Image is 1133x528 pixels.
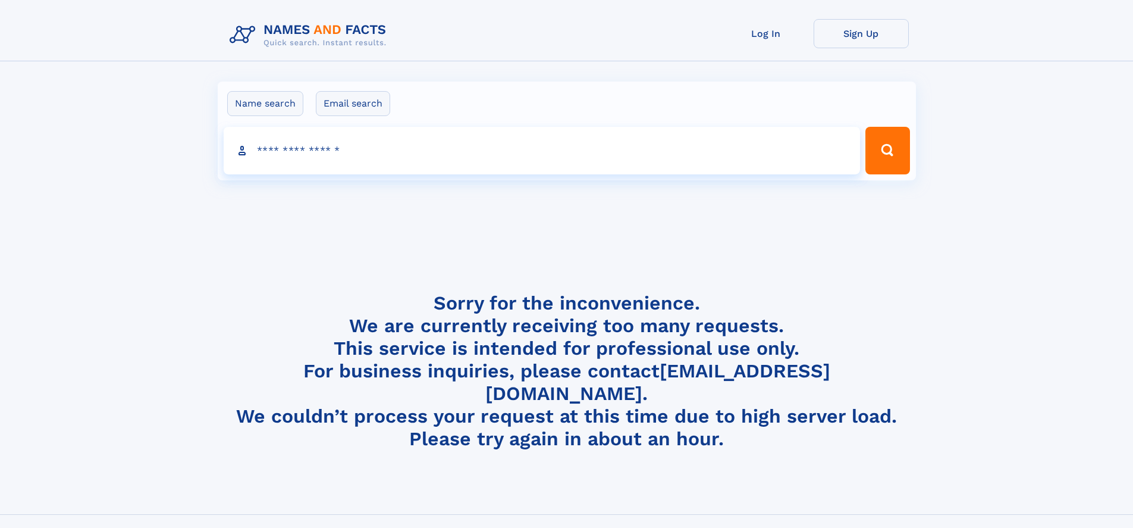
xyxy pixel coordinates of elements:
[865,127,909,174] button: Search Button
[224,127,861,174] input: search input
[316,91,390,116] label: Email search
[227,91,303,116] label: Name search
[485,360,830,405] a: [EMAIL_ADDRESS][DOMAIN_NAME]
[814,19,909,48] a: Sign Up
[225,19,396,51] img: Logo Names and Facts
[225,292,909,451] h4: Sorry for the inconvenience. We are currently receiving too many requests. This service is intend...
[718,19,814,48] a: Log In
